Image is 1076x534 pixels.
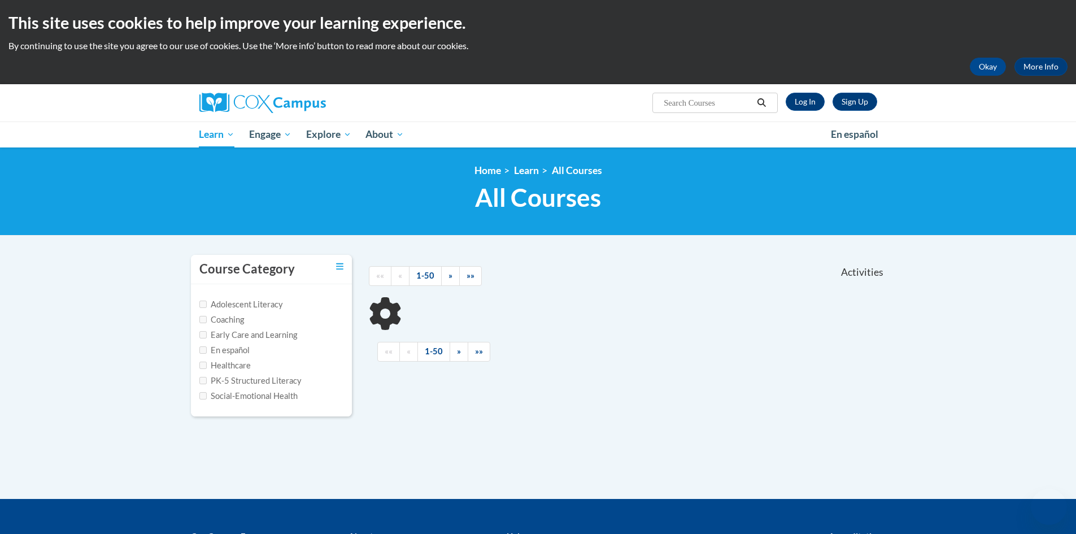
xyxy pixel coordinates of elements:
iframe: Button to launch messaging window [1031,489,1067,525]
span: » [457,346,461,356]
label: Early Care and Learning [199,329,297,341]
div: Main menu [182,121,894,147]
label: Social-Emotional Health [199,390,298,402]
a: More Info [1014,58,1068,76]
h2: This site uses cookies to help improve your learning experience. [8,11,1068,34]
span: »» [475,346,483,356]
a: Log In [786,93,825,111]
span: » [448,271,452,280]
h3: Course Category [199,261,295,278]
input: Checkbox for Options [199,346,207,354]
label: En español [199,344,250,357]
span: Engage [249,128,291,141]
a: Home [474,164,501,176]
a: End [468,342,490,362]
input: Checkbox for Options [199,316,207,323]
a: 1-50 [409,266,442,286]
span: Learn [199,128,234,141]
a: Begining [369,266,391,286]
a: Toggle collapse [336,261,343,273]
span: «« [376,271,384,280]
p: By continuing to use the site you agree to our use of cookies. Use the ‘More info’ button to read... [8,40,1068,52]
input: Checkbox for Options [199,377,207,384]
img: Cox Campus [199,93,326,113]
label: Coaching [199,314,244,326]
a: Learn [514,164,539,176]
a: En español [824,123,886,146]
a: All Courses [552,164,602,176]
span: All Courses [475,183,601,212]
span: « [407,346,411,356]
label: Healthcare [199,359,251,372]
span: «« [385,346,393,356]
label: PK-5 Structured Literacy [199,375,302,387]
a: Next [441,266,460,286]
a: Learn [192,121,242,147]
input: Checkbox for Options [199,331,207,338]
a: End [459,266,482,286]
button: Search [753,96,770,110]
label: Adolescent Literacy [199,298,283,311]
a: Next [450,342,468,362]
a: Engage [242,121,299,147]
input: Checkbox for Options [199,362,207,369]
a: About [358,121,411,147]
span: En español [831,128,878,140]
a: Cox Campus [199,93,414,113]
a: Begining [377,342,400,362]
span: Explore [306,128,351,141]
input: Search Courses [663,96,753,110]
a: Register [833,93,877,111]
a: Explore [299,121,359,147]
span: »» [467,271,474,280]
a: Previous [391,266,410,286]
a: 1-50 [417,342,450,362]
span: « [398,271,402,280]
input: Checkbox for Options [199,301,207,308]
span: About [365,128,404,141]
span: Activities [841,266,883,279]
input: Checkbox for Options [199,392,207,400]
a: Previous [399,342,418,362]
button: Okay [970,58,1006,76]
